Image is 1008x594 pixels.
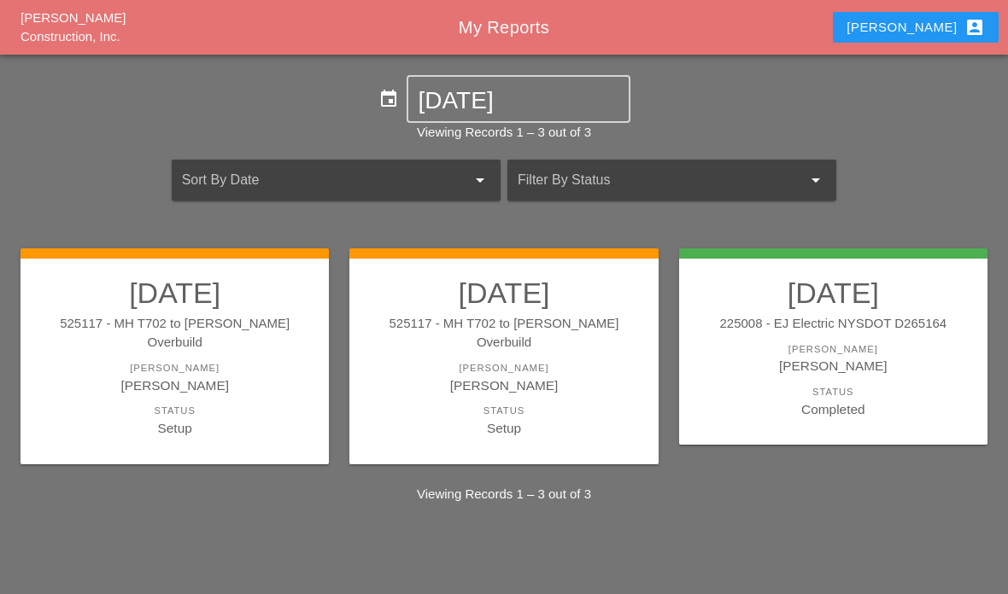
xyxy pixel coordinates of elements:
[38,404,312,418] div: Status
[38,314,312,352] div: 525117 - MH T702 to [PERSON_NAME] Overbuild
[38,418,312,438] div: Setup
[38,376,312,395] div: [PERSON_NAME]
[21,10,126,44] a: [PERSON_NAME] Construction, Inc.
[459,18,549,37] span: My Reports
[419,87,618,114] input: Select Date
[38,361,312,376] div: [PERSON_NAME]
[696,399,970,419] div: Completed
[964,17,985,38] i: account_box
[696,314,970,334] div: 225008 - EJ Electric NYSDOT D265164
[378,89,399,109] i: event
[366,276,641,439] a: [DATE]525117 - MH T702 to [PERSON_NAME] Overbuild[PERSON_NAME][PERSON_NAME]StatusSetup
[696,385,970,399] div: Status
[366,276,641,310] h2: [DATE]
[366,404,641,418] div: Status
[696,276,970,419] a: [DATE]225008 - EJ Electric NYSDOT D265164[PERSON_NAME][PERSON_NAME]StatusCompleted
[366,361,641,376] div: [PERSON_NAME]
[470,170,490,190] i: arrow_drop_down
[366,376,641,395] div: [PERSON_NAME]
[847,17,984,38] div: [PERSON_NAME]
[833,12,998,43] button: [PERSON_NAME]
[38,276,312,310] h2: [DATE]
[366,418,641,438] div: Setup
[696,342,970,357] div: [PERSON_NAME]
[366,314,641,352] div: 525117 - MH T702 to [PERSON_NAME] Overbuild
[696,356,970,376] div: [PERSON_NAME]
[696,276,970,310] h2: [DATE]
[38,276,312,439] a: [DATE]525117 - MH T702 to [PERSON_NAME] Overbuild[PERSON_NAME][PERSON_NAME]StatusSetup
[806,170,826,190] i: arrow_drop_down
